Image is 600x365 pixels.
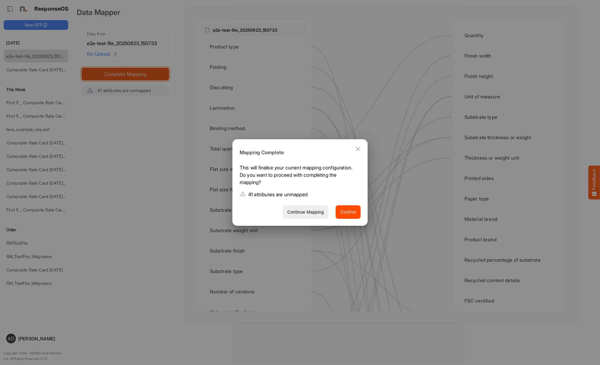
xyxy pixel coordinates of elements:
[248,191,308,198] p: 41 attributes are unmapped
[283,205,328,219] button: Continue Mapping
[287,208,324,216] span: Continue Mapping
[240,149,356,157] h6: Mapping Complete
[336,205,361,219] button: Confirm
[351,142,365,156] button: Close dialog
[340,208,356,216] span: Confirm
[240,164,356,188] p: This will finalise your current mapping configuration. Do you want to proceed with completing the...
